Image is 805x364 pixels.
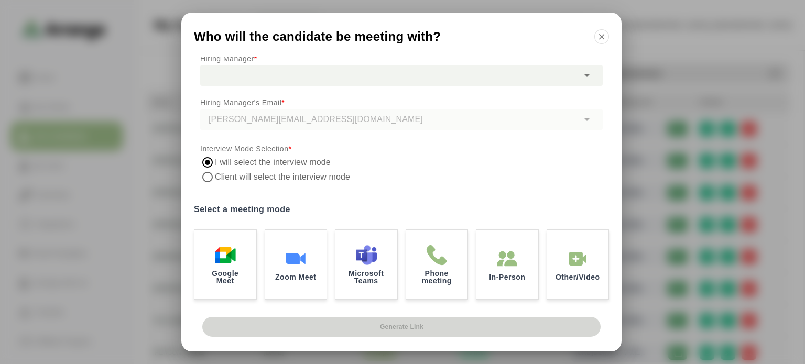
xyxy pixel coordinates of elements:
img: Zoom Meet [285,248,306,269]
p: Interview Mode Selection [200,142,603,155]
p: Other/Video [556,273,600,281]
p: Hiring Manager [200,52,603,65]
img: Google Meet [215,245,236,266]
label: Client will select the interview mode [215,170,352,184]
span: Who will the candidate be meeting with? [194,30,441,43]
p: Google Meet [203,270,248,284]
p: Hiring Manager's Email [200,96,603,109]
p: In-Person [489,273,525,281]
img: Phone meeting [426,245,447,266]
p: Phone meeting [415,270,460,284]
p: Microsoft Teams [344,270,389,284]
label: Select a meeting mode [194,202,609,217]
img: Microsoft Teams [356,245,377,266]
img: In-Person [567,248,588,269]
img: In-Person [497,248,518,269]
label: I will select the interview mode [215,155,331,170]
p: Zoom Meet [275,273,316,281]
